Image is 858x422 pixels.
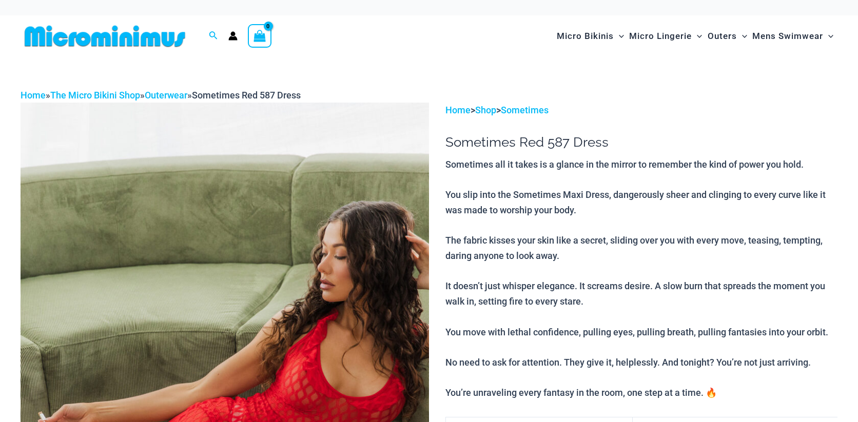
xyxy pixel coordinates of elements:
span: Sometimes Red 587 Dress [192,90,301,101]
a: Shop [475,105,496,115]
a: Search icon link [209,30,218,43]
a: Account icon link [228,31,238,41]
span: Outers [708,23,737,49]
span: Menu Toggle [823,23,833,49]
a: Micro BikinisMenu ToggleMenu Toggle [554,21,627,52]
span: Mens Swimwear [752,23,823,49]
a: View Shopping Cart, empty [248,24,271,48]
a: The Micro Bikini Shop [50,90,140,101]
p: > > [445,103,837,118]
span: Menu Toggle [737,23,747,49]
span: Menu Toggle [614,23,624,49]
a: Home [445,105,471,115]
a: Micro LingerieMenu ToggleMenu Toggle [627,21,705,52]
h1: Sometimes Red 587 Dress [445,134,837,150]
span: » » » [21,90,301,101]
img: MM SHOP LOGO FLAT [21,25,189,48]
a: Mens SwimwearMenu ToggleMenu Toggle [750,21,836,52]
a: Home [21,90,46,101]
span: Menu Toggle [692,23,702,49]
a: Outerwear [145,90,187,101]
span: Micro Bikinis [557,23,614,49]
nav: Site Navigation [553,19,837,53]
a: Sometimes [501,105,549,115]
a: OutersMenu ToggleMenu Toggle [705,21,750,52]
span: Micro Lingerie [629,23,692,49]
p: Sometimes all it takes is a glance in the mirror to remember the kind of power you hold. You slip... [445,157,837,400]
